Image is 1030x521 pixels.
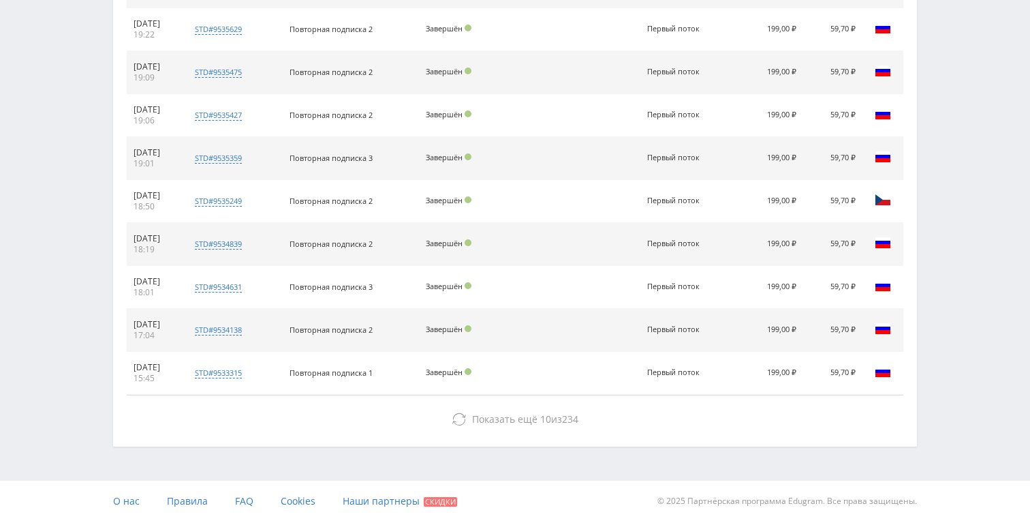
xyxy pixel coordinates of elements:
[647,282,708,291] div: Первый поток
[134,201,175,212] div: 18:50
[875,149,891,165] img: rus.png
[465,282,471,289] span: Подтвержден
[875,321,891,337] img: rus.png
[465,110,471,117] span: Подтвержден
[562,413,578,426] span: 234
[290,110,373,120] span: Повторная подписка 2
[195,239,242,250] div: std#9534839
[426,367,463,377] span: Завершён
[134,330,175,341] div: 17:04
[465,68,471,74] span: Подтвержден
[731,352,803,395] td: 199,00 ₽
[195,325,242,336] div: std#9534138
[195,24,242,35] div: std#9535629
[195,368,242,378] div: std#9533315
[875,63,891,79] img: rus.png
[647,153,708,162] div: Первый поток
[290,282,373,292] span: Повторная подписка 3
[465,25,471,31] span: Подтвержден
[426,238,463,248] span: Завершён
[113,494,140,507] span: О нас
[195,110,242,121] div: std#9535427
[290,368,373,378] span: Повторная подписка 1
[426,66,463,76] span: Завершён
[731,51,803,94] td: 199,00 ₽
[134,158,175,169] div: 19:01
[647,25,708,33] div: Первый поток
[134,244,175,255] div: 18:19
[290,67,373,77] span: Повторная подписка 2
[195,196,242,207] div: std#9535249
[195,67,242,78] div: std#9535475
[875,235,891,251] img: rus.png
[281,494,315,507] span: Cookies
[290,196,373,206] span: Повторная подписка 2
[647,368,708,377] div: Первый поток
[647,68,708,76] div: Первый поток
[465,196,471,203] span: Подтвержден
[803,8,862,51] td: 59,70 ₽
[134,61,175,72] div: [DATE]
[472,413,537,426] span: Показать ещё
[803,309,862,352] td: 59,70 ₽
[803,266,862,309] td: 59,70 ₽
[875,278,891,294] img: rus.png
[875,106,891,122] img: rus.png
[875,20,891,36] img: rus.png
[290,325,373,335] span: Повторная подписка 2
[731,309,803,352] td: 199,00 ₽
[875,363,891,380] img: rus.png
[731,137,803,180] td: 199,00 ₽
[290,24,373,34] span: Повторная подписка 2
[803,137,862,180] td: 59,70 ₽
[803,180,862,223] td: 59,70 ₽
[134,287,175,298] div: 18:01
[290,239,373,249] span: Повторная подписка 2
[647,110,708,119] div: Первый поток
[465,153,471,160] span: Подтвержден
[465,325,471,332] span: Подтвержден
[465,239,471,246] span: Подтвержден
[426,195,463,205] span: Завершён
[290,153,373,163] span: Повторная подписка 3
[875,192,891,208] img: cze.png
[426,109,463,119] span: Завершён
[134,72,175,83] div: 19:09
[134,190,175,201] div: [DATE]
[803,352,862,395] td: 59,70 ₽
[803,223,862,266] td: 59,70 ₽
[540,413,551,426] span: 10
[731,266,803,309] td: 199,00 ₽
[134,373,175,384] div: 15:45
[127,406,903,433] button: Показать ещё 10из234
[134,29,175,40] div: 19:22
[426,23,463,33] span: Завершён
[134,104,175,115] div: [DATE]
[731,180,803,223] td: 199,00 ₽
[134,18,175,29] div: [DATE]
[195,282,242,293] div: std#9534631
[472,413,578,426] span: из
[731,8,803,51] td: 199,00 ₽
[647,239,708,248] div: Первый поток
[647,325,708,334] div: Первый поток
[465,368,471,375] span: Подтвержден
[134,319,175,330] div: [DATE]
[134,276,175,287] div: [DATE]
[343,494,420,507] span: Наши партнеры
[647,196,708,205] div: Первый поток
[426,152,463,162] span: Завершён
[167,494,208,507] span: Правила
[134,233,175,244] div: [DATE]
[134,115,175,126] div: 19:06
[731,94,803,137] td: 199,00 ₽
[134,362,175,373] div: [DATE]
[235,494,253,507] span: FAQ
[424,497,457,507] span: Скидки
[195,153,242,164] div: std#9535359
[731,223,803,266] td: 199,00 ₽
[426,324,463,334] span: Завершён
[134,147,175,158] div: [DATE]
[803,51,862,94] td: 59,70 ₽
[426,281,463,291] span: Завершён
